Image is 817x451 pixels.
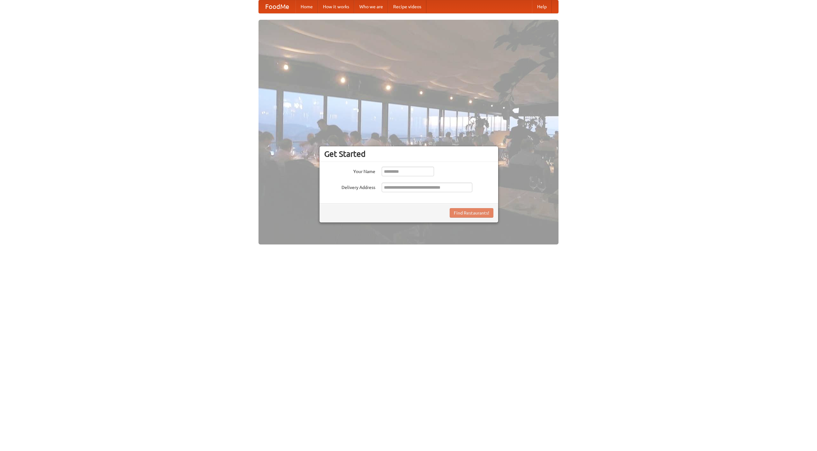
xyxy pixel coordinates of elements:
h3: Get Started [324,149,493,159]
label: Delivery Address [324,183,375,191]
label: Your Name [324,167,375,175]
a: How it works [318,0,354,13]
a: FoodMe [259,0,296,13]
a: Home [296,0,318,13]
a: Who we are [354,0,388,13]
a: Recipe videos [388,0,426,13]
button: Find Restaurants! [450,208,493,218]
a: Help [532,0,552,13]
